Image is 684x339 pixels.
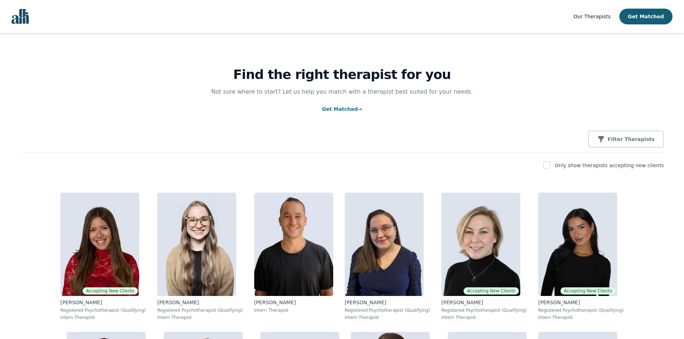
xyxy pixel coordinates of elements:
p: Intern Therapist [254,307,333,313]
p: Registered Psychotherapist (Qualifying) [441,307,527,313]
img: alli logo [11,9,29,24]
span: Accepting New Clients [464,287,519,295]
p: Filter Therapists [608,136,655,143]
p: Intern Therapist [538,315,624,320]
a: Faith_Woodley[PERSON_NAME]Registered Psychotherapist (Qualifying)Intern Therapist [152,187,248,326]
img: Kavon_Banejad [254,193,333,296]
span: Our Therapists [573,14,610,19]
span: Accepting New Clients [560,287,616,295]
p: Intern Therapist [345,315,430,320]
img: Alyssa_Tweedie [538,193,617,296]
a: Vanessa_McCulloch[PERSON_NAME]Registered Psychotherapist (Qualifying)Intern Therapist [339,187,436,326]
button: Get Matched [619,9,673,24]
img: Faith_Woodley [157,193,236,296]
a: Alisha_LevineAccepting New Clients[PERSON_NAME]Registered Psychotherapist (Qualifying)Intern Ther... [55,187,152,326]
p: Registered Psychotherapist (Qualifying) [157,307,243,313]
img: Vanessa_McCulloch [345,193,424,296]
p: Intern Therapist [157,315,243,320]
a: Get Matched [322,106,362,112]
p: [PERSON_NAME] [60,299,146,306]
a: Kavon_Banejad[PERSON_NAME]Intern Therapist [248,187,339,326]
p: Intern Therapist [441,315,527,320]
img: Jocelyn_Crawford [441,193,520,296]
p: Registered Psychotherapist (Qualifying) [538,307,624,313]
span: → [358,106,362,112]
a: Our Therapists [573,12,610,21]
p: Registered Psychotherapist (Qualifying) [60,307,146,313]
p: Registered Psychotherapist (Qualifying) [345,307,430,313]
p: [PERSON_NAME] [345,299,430,306]
p: Not sure where to start? Let us help you match with a therapist best suited for your needs. [204,88,480,96]
p: [PERSON_NAME] [538,299,624,306]
span: Accepting New Clients [83,287,138,295]
p: [PERSON_NAME] [157,299,243,306]
a: Jocelyn_CrawfordAccepting New Clients[PERSON_NAME]Registered Psychotherapist (Qualifying)Intern T... [436,187,532,326]
img: Alisha_Levine [60,193,139,296]
p: [PERSON_NAME] [254,299,333,306]
h1: Find the right therapist for you [20,67,664,82]
label: Only show therapists accepting new clients [555,163,664,168]
button: Filter Therapists [588,131,664,148]
p: Intern Therapist [60,315,146,320]
a: Alyssa_TweedieAccepting New Clients[PERSON_NAME]Registered Psychotherapist (Qualifying)Intern The... [532,187,629,326]
p: [PERSON_NAME] [441,299,527,306]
